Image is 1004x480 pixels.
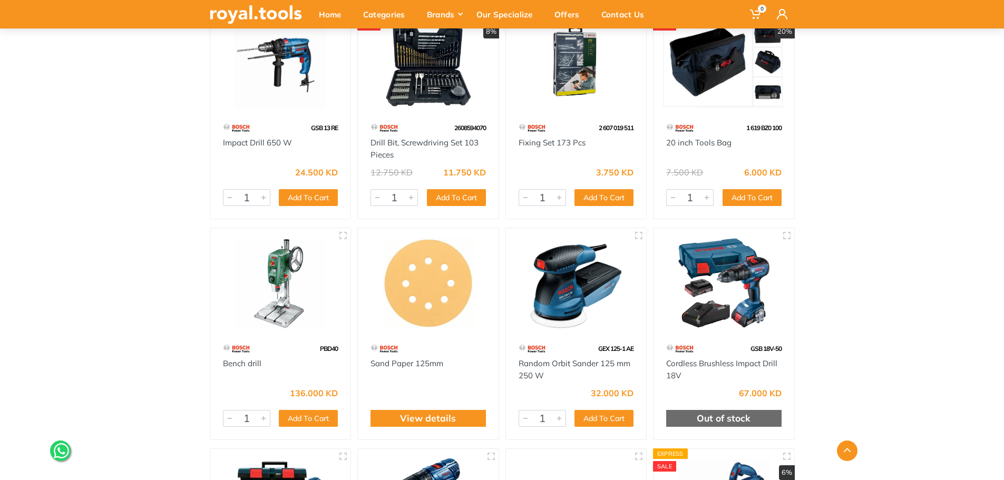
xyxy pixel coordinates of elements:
[515,17,637,109] img: Royal Tools - Fixing Set 173 Pcs
[367,238,489,329] img: Royal Tools - Sand Paper 125mm
[594,3,659,25] div: Contact Us
[775,24,795,39] div: 20%
[367,17,489,109] img: Royal Tools - Drill Bit, Screwdriving Set 103 Pieces
[443,168,486,177] div: 11.750 KD
[223,358,261,368] a: Bench drill
[663,17,785,109] img: Royal Tools - 20 inch Tools Bag
[400,412,456,425] a: View details
[666,410,782,427] div: Out of stock
[371,138,479,160] a: Drill Bit, Screwdriving Set 103 Pieces
[223,339,251,358] img: 55.webp
[666,168,703,177] div: 7.500 KD
[596,168,633,177] div: 3.750 KD
[371,339,398,358] img: 55.webp
[779,465,795,480] div: 6%
[371,168,413,177] div: 12.750 KD
[758,5,766,13] span: 0
[320,345,338,352] span: PBD40
[547,3,594,25] div: Offers
[598,345,633,352] span: GEX 125-1 AE
[739,389,782,397] div: 67.000 KD
[666,339,694,358] img: 55.webp
[420,3,469,25] div: Brands
[220,238,342,329] img: Royal Tools - Bench drill
[746,124,782,132] span: 1 619 BZ0 100
[483,24,499,39] div: 8%
[750,345,782,352] span: GSB 18V-50
[599,124,633,132] span: 2 607 019 511
[279,189,338,206] button: Add To Cart
[519,358,630,380] a: Random Orbit Sander 125 mm 250 W
[591,389,633,397] div: 32.000 KD
[519,339,547,358] img: 55.webp
[519,138,586,148] a: Fixing Set 173 Pcs
[515,238,637,329] img: Royal Tools - Random Orbit Sander 125 mm 250 W
[723,189,782,206] button: Add To Cart
[663,238,785,329] img: Royal Tools - Cordless Brushless Impact Drill 18V
[279,410,338,427] button: Add To Cart
[519,119,547,137] img: 55.webp
[311,3,356,25] div: Home
[311,124,338,132] span: GSB 13 RE
[653,461,676,472] div: SALE
[220,17,342,109] img: Royal Tools - Impact Drill 650 W
[210,5,302,24] img: royal.tools Logo
[223,138,292,148] a: Impact Drill 650 W
[469,3,547,25] div: Our Specialize
[371,119,398,137] img: 55.webp
[666,119,694,137] img: 55.webp
[427,189,486,206] button: Add To Cart
[744,168,782,177] div: 6.000 KD
[454,124,486,132] span: 2608594070
[290,389,338,397] div: 136.000 KD
[356,3,420,25] div: Categories
[666,358,777,380] a: Cordless Brushless Impact Drill 18V
[666,138,732,148] a: 20 inch Tools Bag
[295,168,338,177] div: 24.500 KD
[371,358,443,368] a: Sand Paper 125mm
[223,119,251,137] img: 55.webp
[574,189,633,206] button: Add To Cart
[574,410,633,427] button: Add To Cart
